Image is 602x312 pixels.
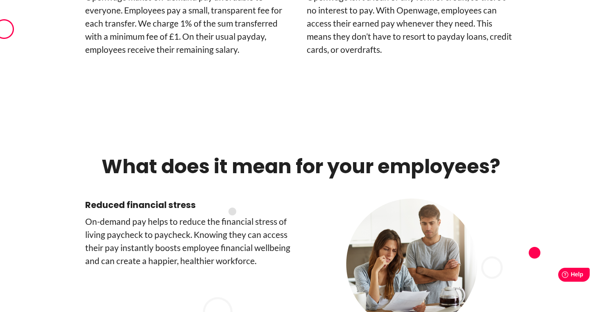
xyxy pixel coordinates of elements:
h2: What does it mean for your employees? [85,154,517,179]
p: On-­demand pay helps to reduce the financial stress of living paycheck to paycheck. Knowing they ... [85,215,295,267]
iframe: Help widget launcher [529,265,593,287]
h4: Reduced financial stress [85,199,295,212]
